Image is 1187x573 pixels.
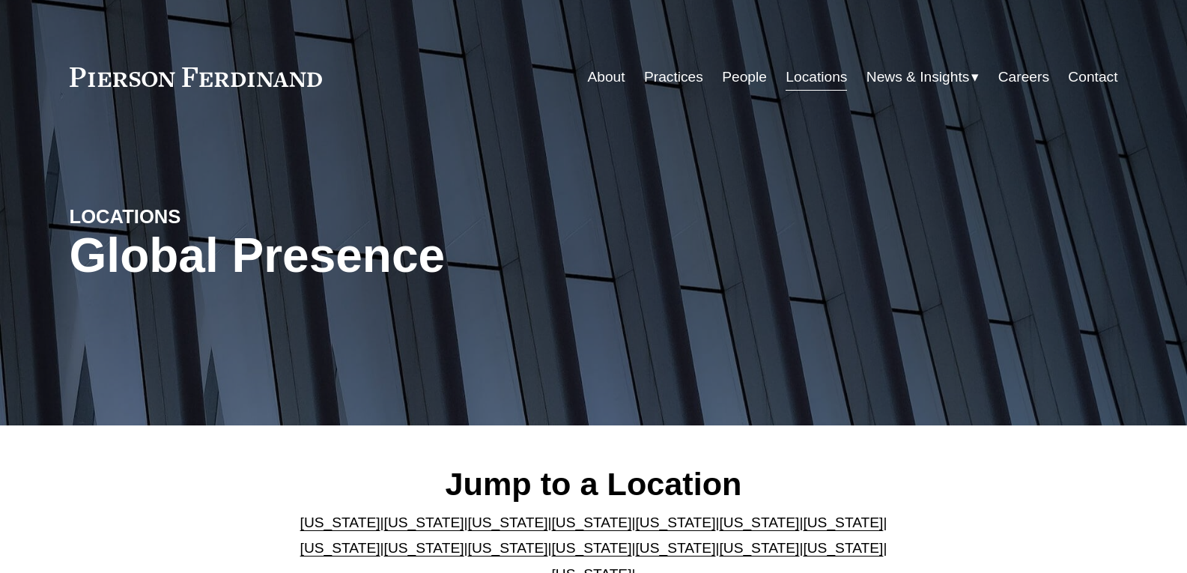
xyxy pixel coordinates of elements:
a: [US_STATE] [300,515,380,530]
a: Locations [786,63,847,91]
a: [US_STATE] [300,540,380,556]
a: Careers [998,63,1049,91]
h1: Global Presence [70,228,768,283]
a: folder dropdown [866,63,980,91]
a: [US_STATE] [384,515,464,530]
a: [US_STATE] [552,515,632,530]
h4: LOCATIONS [70,204,332,228]
a: [US_STATE] [719,540,799,556]
h2: Jump to a Location [288,464,899,503]
a: [US_STATE] [384,540,464,556]
a: [US_STATE] [803,540,883,556]
a: People [722,63,767,91]
a: About [587,63,625,91]
a: [US_STATE] [552,540,632,556]
a: [US_STATE] [719,515,799,530]
a: [US_STATE] [803,515,883,530]
a: [US_STATE] [468,515,548,530]
a: [US_STATE] [468,540,548,556]
a: Contact [1068,63,1117,91]
span: News & Insights [866,64,970,91]
a: [US_STATE] [635,515,715,530]
a: Practices [644,63,703,91]
a: [US_STATE] [635,540,715,556]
